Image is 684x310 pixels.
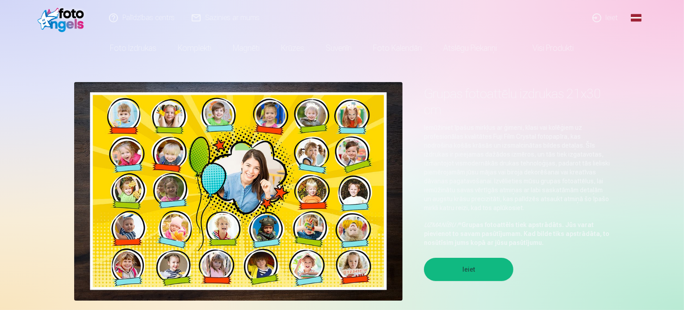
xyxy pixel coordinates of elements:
[508,36,585,61] a: Visi produkti
[424,123,610,212] p: Iemūžiniet īpašus mirkļus ar ģimeni, klasi vai kolēģiem uz profesionālas kvalitātes Fuji Film Cry...
[424,221,458,228] em: UZMANĪBU !
[100,36,168,61] a: Foto izdrukas
[271,36,315,61] a: Krūzes
[38,4,89,32] img: /fa1
[424,258,513,281] button: Ieiet
[168,36,222,61] a: Komplekti
[433,36,508,61] a: Atslēgu piekariņi
[363,36,433,61] a: Foto kalendāri
[424,221,609,246] strong: Grupas fotoattēls tiek apstrādāts. Jūs varat pievienot to savam pasūtījumam. Kad bilde tiks apstr...
[222,36,271,61] a: Magnēti
[424,86,610,118] h1: Grupas fotoattēlu izdrukas 21x30 cm
[315,36,363,61] a: Suvenīri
